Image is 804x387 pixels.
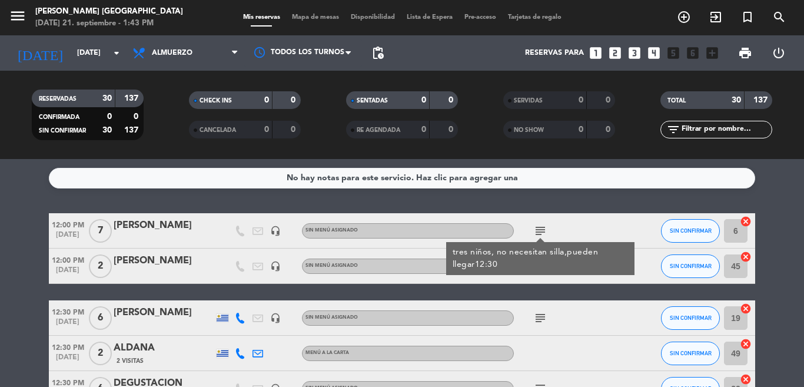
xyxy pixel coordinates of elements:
[200,98,232,104] span: CHECK INS
[49,318,87,332] span: [DATE]
[305,228,358,233] span: Sin menú asignado
[270,261,281,272] i: headset_mic
[49,253,87,266] span: 12:00 PM
[740,251,752,263] i: cancel
[627,45,642,61] i: looks_3
[305,315,358,320] span: Sin menú asignado
[305,263,358,268] span: Sin menú asignado
[753,96,770,104] strong: 137
[646,45,662,61] i: looks_4
[740,216,752,227] i: cancel
[39,128,86,134] span: SIN CONFIRMAR
[666,123,680,137] i: filter_list
[607,45,623,61] i: looks_two
[670,350,712,356] span: SIN CONFIRMAR
[35,6,183,18] div: [PERSON_NAME] [GEOGRAPHIC_DATA]
[35,18,183,29] div: [DATE] 21. septiembre - 1:43 PM
[579,125,583,134] strong: 0
[661,254,720,278] button: SIN CONFIRMAR
[661,219,720,243] button: SIN CONFIRMAR
[357,98,388,104] span: SENTADAS
[421,125,426,134] strong: 0
[49,340,87,353] span: 12:30 PM
[371,46,385,60] span: pending_actions
[102,126,112,134] strong: 30
[514,98,543,104] span: SERVIDAS
[270,226,281,236] i: headset_mic
[117,356,144,366] span: 2 Visitas
[49,231,87,244] span: [DATE]
[114,305,214,320] div: [PERSON_NAME]
[732,96,741,104] strong: 30
[666,45,681,61] i: looks_5
[270,313,281,323] i: headset_mic
[89,219,112,243] span: 7
[579,96,583,104] strong: 0
[661,342,720,365] button: SIN CONFIRMAR
[345,14,401,21] span: Disponibilidad
[453,246,629,271] div: tres niños, no necesitan silla,pueden llegar12:30
[670,263,712,269] span: SIN CONFIRMAR
[134,113,141,121] strong: 0
[670,227,712,234] span: SIN CONFIRMAR
[152,49,192,57] span: Almuerzo
[421,96,426,104] strong: 0
[9,40,71,66] i: [DATE]
[533,224,547,238] i: subject
[109,46,124,60] i: arrow_drop_down
[124,94,141,102] strong: 137
[89,254,112,278] span: 2
[740,303,752,315] i: cancel
[606,125,613,134] strong: 0
[762,35,795,71] div: LOG OUT
[709,10,723,24] i: exit_to_app
[738,46,752,60] span: print
[237,14,286,21] span: Mis reservas
[114,253,214,269] div: [PERSON_NAME]
[357,127,400,133] span: RE AGENDADA
[677,10,691,24] i: add_circle_outline
[670,315,712,321] span: SIN CONFIRMAR
[114,340,214,356] div: ALDANA
[740,373,752,385] i: cancel
[459,14,502,21] span: Pre-acceso
[772,46,786,60] i: power_settings_new
[39,96,77,102] span: RESERVADAS
[448,125,456,134] strong: 0
[89,306,112,330] span: 6
[680,123,772,136] input: Filtrar por nombre...
[264,96,269,104] strong: 0
[286,14,345,21] span: Mapa de mesas
[102,94,112,102] strong: 30
[9,7,26,25] i: menu
[291,96,298,104] strong: 0
[740,338,752,350] i: cancel
[401,14,459,21] span: Lista de Espera
[772,10,786,24] i: search
[661,306,720,330] button: SIN CONFIRMAR
[49,305,87,318] span: 12:30 PM
[114,218,214,233] div: [PERSON_NAME]
[685,45,700,61] i: looks_6
[200,127,236,133] span: CANCELADA
[89,342,112,365] span: 2
[291,125,298,134] strong: 0
[525,49,584,57] span: Reservas para
[514,127,544,133] span: NO SHOW
[49,353,87,367] span: [DATE]
[49,217,87,231] span: 12:00 PM
[49,266,87,280] span: [DATE]
[305,350,349,355] span: MENÚ A LA CARTA
[124,126,141,134] strong: 137
[667,98,686,104] span: TOTAL
[264,125,269,134] strong: 0
[705,45,720,61] i: add_box
[502,14,567,21] span: Tarjetas de regalo
[107,113,112,121] strong: 0
[533,311,547,325] i: subject
[287,171,518,185] div: No hay notas para este servicio. Haz clic para agregar una
[606,96,613,104] strong: 0
[588,45,603,61] i: looks_one
[39,114,79,120] span: CONFIRMADA
[740,10,755,24] i: turned_in_not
